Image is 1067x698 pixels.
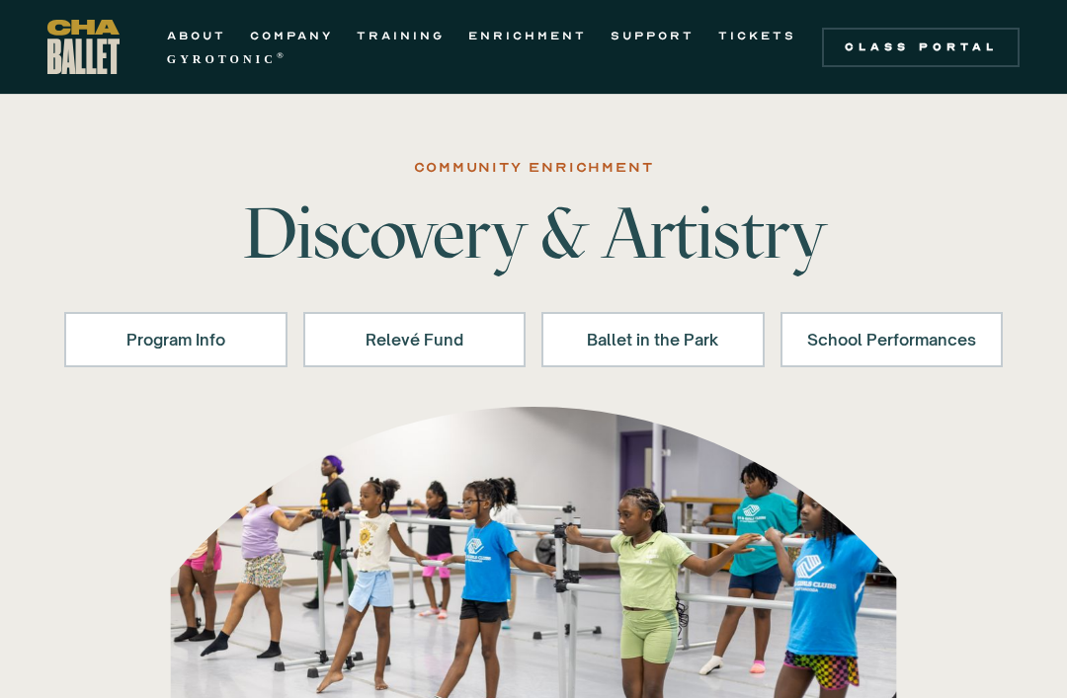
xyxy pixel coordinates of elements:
[329,328,501,351] div: Relevé Fund
[567,328,739,351] div: Ballet in the Park
[64,312,287,367] a: Program Info
[277,50,287,60] sup: ®
[780,312,1004,367] a: School Performances
[834,39,1008,55] div: Class Portal
[90,328,262,351] div: Program Info
[468,24,587,47] a: ENRICHMENT
[611,24,695,47] a: SUPPORT
[414,156,654,180] div: COMMUNITY ENRICHMENT
[806,328,978,351] div: School Performances
[250,24,333,47] a: COMPANY
[167,47,287,71] a: GYROTONIC®
[47,20,120,74] a: home
[357,24,445,47] a: TRAINING
[167,52,277,66] strong: GYROTONIC
[718,24,796,47] a: TICKETS
[541,312,765,367] a: Ballet in the Park
[167,24,226,47] a: ABOUT
[303,312,527,367] a: Relevé Fund
[822,28,1020,67] a: Class Portal
[225,197,842,269] h1: Discovery & Artistry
